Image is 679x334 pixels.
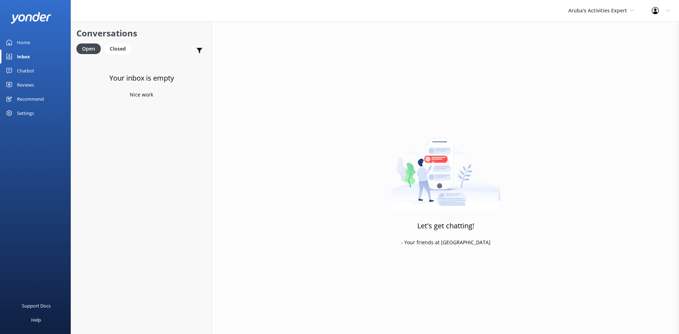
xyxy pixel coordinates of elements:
[104,43,131,54] div: Closed
[17,92,44,106] div: Recommend
[568,7,627,14] span: Aruba's Activities Expert
[17,49,30,64] div: Inbox
[31,313,41,327] div: Help
[417,220,474,232] h3: Let's get chatting!
[11,12,51,24] img: yonder-white-logo.png
[76,27,207,40] h2: Conversations
[391,123,500,211] img: artwork of a man stealing a conversation from at giant smartphone
[109,72,174,84] h3: Your inbox is empty
[104,45,135,52] a: Closed
[401,239,491,246] p: - Your friends at [GEOGRAPHIC_DATA]
[17,35,30,49] div: Home
[22,299,51,313] div: Support Docs
[76,45,104,52] a: Open
[17,64,34,78] div: Chatbot
[17,78,34,92] div: Reviews
[76,43,101,54] div: Open
[130,91,153,99] p: Nice work
[17,106,34,120] div: Settings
